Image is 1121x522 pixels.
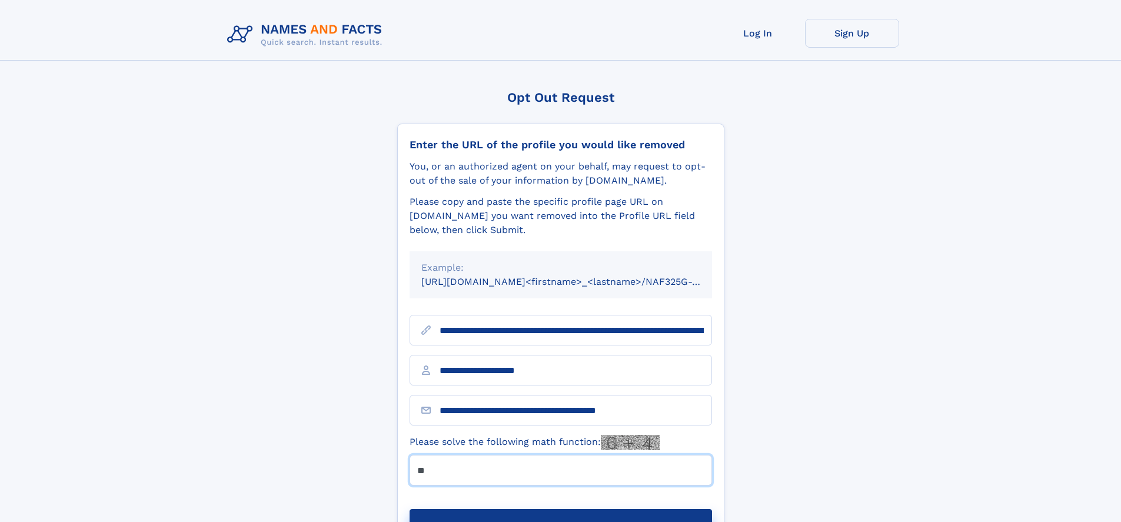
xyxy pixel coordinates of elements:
[421,261,700,275] div: Example:
[421,276,734,287] small: [URL][DOMAIN_NAME]<firstname>_<lastname>/NAF325G-xxxxxxxx
[410,195,712,237] div: Please copy and paste the specific profile page URL on [DOMAIN_NAME] you want removed into the Pr...
[410,435,660,450] label: Please solve the following math function:
[805,19,899,48] a: Sign Up
[397,90,724,105] div: Opt Out Request
[222,19,392,51] img: Logo Names and Facts
[410,159,712,188] div: You, or an authorized agent on your behalf, may request to opt-out of the sale of your informatio...
[410,138,712,151] div: Enter the URL of the profile you would like removed
[711,19,805,48] a: Log In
